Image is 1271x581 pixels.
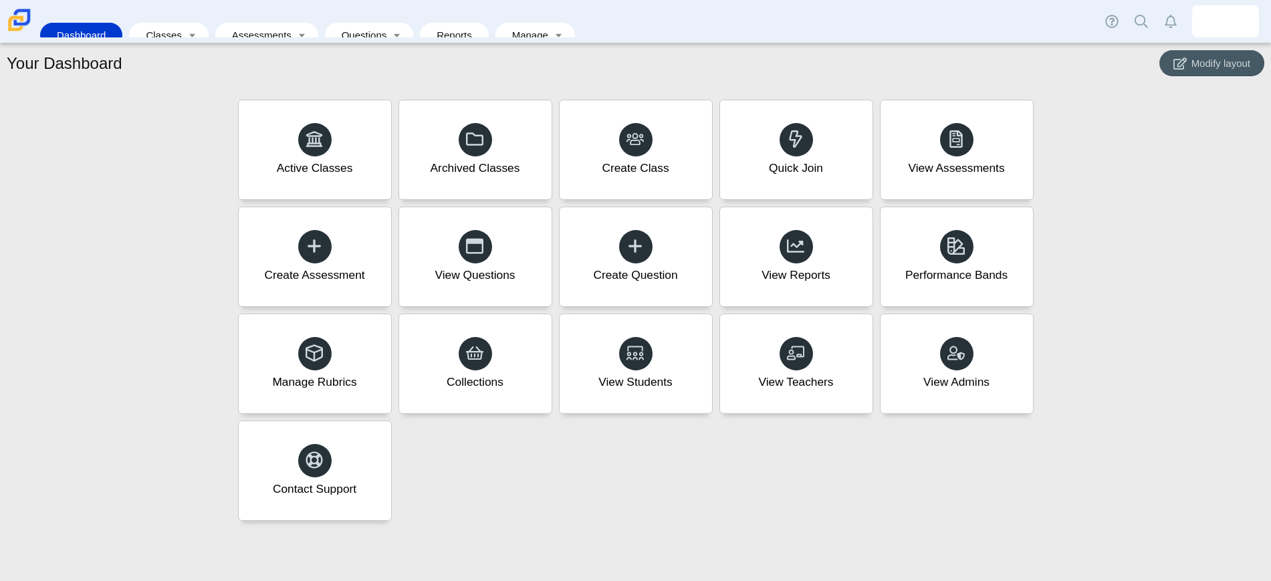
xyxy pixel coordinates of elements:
[5,25,33,36] a: Carmen School of Science & Technology
[398,100,552,200] a: Archived Classes
[398,207,552,307] a: View Questions
[598,374,672,390] div: View Students
[762,267,830,283] div: View Reports
[719,314,873,414] a: View Teachers
[758,374,833,390] div: View Teachers
[264,267,364,283] div: Create Assessment
[502,23,550,47] a: Manage
[593,267,677,283] div: Create Question
[905,267,1008,283] div: Performance Bands
[880,314,1034,414] a: View Admins
[559,314,713,414] a: View Students
[5,6,33,34] img: Carmen School of Science & Technology
[908,160,1004,177] div: View Assessments
[719,207,873,307] a: View Reports
[719,100,873,200] a: Quick Join
[238,314,392,414] a: Manage Rubrics
[222,23,293,47] a: Assessments
[293,23,312,47] a: Toggle expanded
[388,23,407,47] a: Toggle expanded
[880,207,1034,307] a: Performance Bands
[550,23,568,47] a: Toggle expanded
[1159,50,1264,76] button: Modify layout
[273,481,356,497] div: Contact Support
[47,23,116,47] a: Dashboard
[332,23,388,47] a: Questions
[136,23,183,47] a: Classes
[880,100,1034,200] a: View Assessments
[238,100,392,200] a: Active Classes
[447,374,503,390] div: Collections
[398,314,552,414] a: Collections
[183,23,202,47] a: Toggle expanded
[435,267,515,283] div: View Questions
[238,207,392,307] a: Create Assessment
[1191,57,1250,69] span: Modify layout
[238,421,392,521] a: Contact Support
[769,160,823,177] div: Quick Join
[1192,5,1259,37] a: ryan.miller.3kvJtI
[427,23,482,47] a: Reports
[7,52,122,75] h1: Your Dashboard
[1215,11,1236,32] img: ryan.miller.3kvJtI
[277,160,353,177] div: Active Classes
[559,100,713,200] a: Create Class
[602,160,669,177] div: Create Class
[272,374,356,390] div: Manage Rubrics
[923,374,990,390] div: View Admins
[1156,7,1185,36] a: Alerts
[431,160,520,177] div: Archived Classes
[559,207,713,307] a: Create Question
